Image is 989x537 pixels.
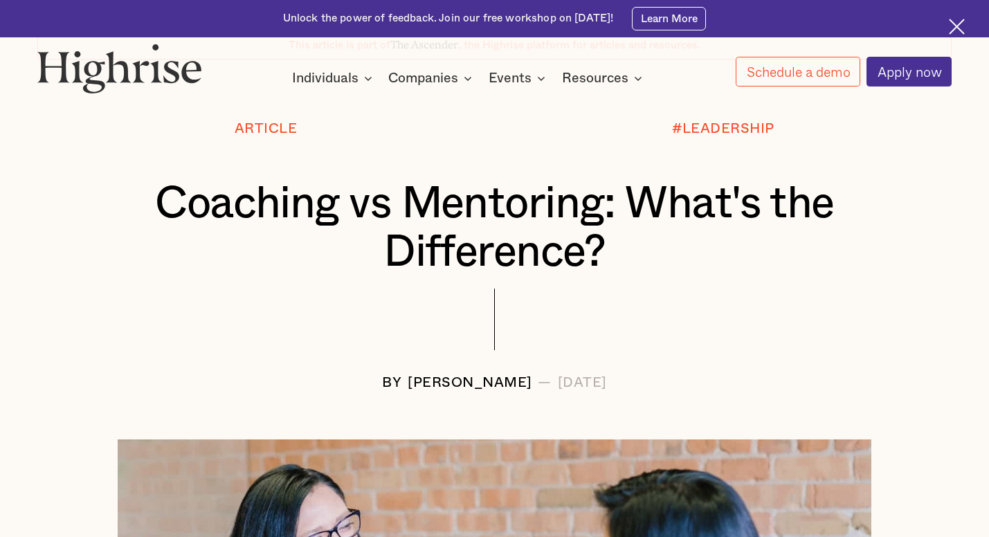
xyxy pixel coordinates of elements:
[388,70,476,87] div: Companies
[37,44,203,93] img: Highrise logo
[866,57,952,87] a: Apply now
[672,121,774,136] div: #LEADERSHIP
[292,70,359,87] div: Individuals
[75,180,914,277] h1: Coaching vs Mentoring: What's the Difference?
[632,7,706,30] a: Learn More
[558,375,607,390] div: [DATE]
[283,11,614,26] div: Unlock the power of feedback. Join our free workshop on [DATE]!
[382,375,401,390] div: BY
[388,70,458,87] div: Companies
[949,19,965,35] img: Cross icon
[235,121,298,136] div: Article
[562,70,628,87] div: Resources
[736,57,860,87] a: Schedule a demo
[562,70,646,87] div: Resources
[538,375,552,390] div: —
[292,70,376,87] div: Individuals
[489,70,532,87] div: Events
[489,70,550,87] div: Events
[408,375,532,390] div: [PERSON_NAME]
